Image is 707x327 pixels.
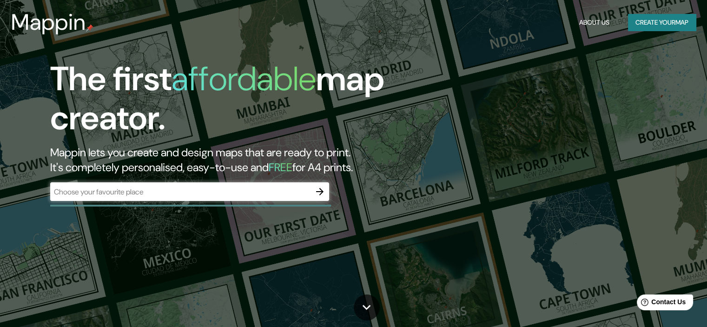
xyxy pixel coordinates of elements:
img: mappin-pin [86,24,93,32]
h2: Mappin lets you create and design maps that are ready to print. It's completely personalised, eas... [50,145,404,175]
button: Create yourmap [628,14,696,31]
h1: The first map creator. [50,60,404,145]
h5: FREE [269,160,292,174]
iframe: Help widget launcher [624,291,697,317]
input: Choose your favourite place [50,187,311,197]
h1: affordable [172,57,316,100]
h3: Mappin [11,9,86,35]
button: About Us [575,14,613,31]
